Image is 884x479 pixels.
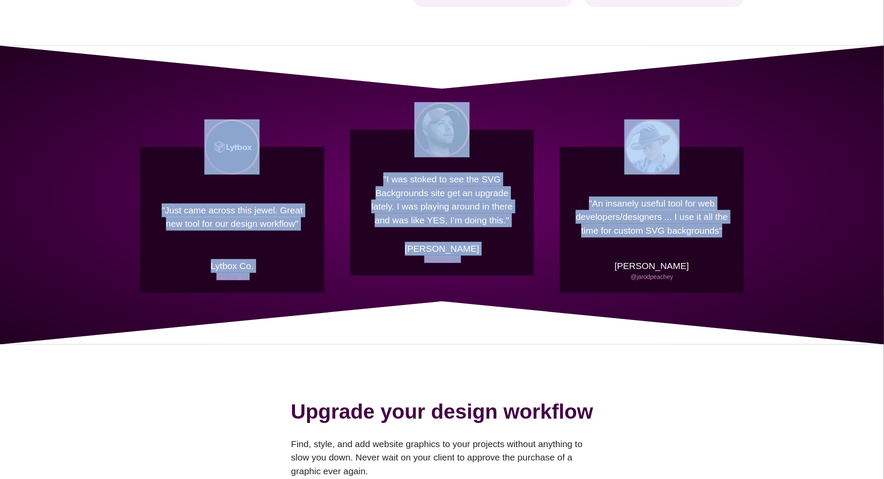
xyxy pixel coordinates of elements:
[153,183,311,250] p: "Just came across this jewel. Great new tool for our design workflow"
[291,437,593,478] p: Find, style, and add website graphics to your projects without anything to slow you down. Never w...
[424,256,459,263] a: @chriscoyier
[204,119,260,175] img: Lytbox Co logo
[414,102,470,157] img: Chris Coyier headshot
[614,259,689,273] p: [PERSON_NAME]
[624,119,680,175] img: Jarod Peachey headshot
[26,396,858,434] h2: Upgrade your design workflow
[573,183,731,250] p: "An insanely useful tool for web developers/designers ... I use it all the time for custom SVG ba...
[631,273,673,280] a: @jarodpeachey
[405,242,480,256] p: [PERSON_NAME]
[363,166,521,233] p: "I was stoked to see the SVG Backgrounds site get an upgrade lately. I was playing around in ther...
[216,273,248,280] a: @lytbox_co
[211,259,254,273] p: Lytbox Co.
